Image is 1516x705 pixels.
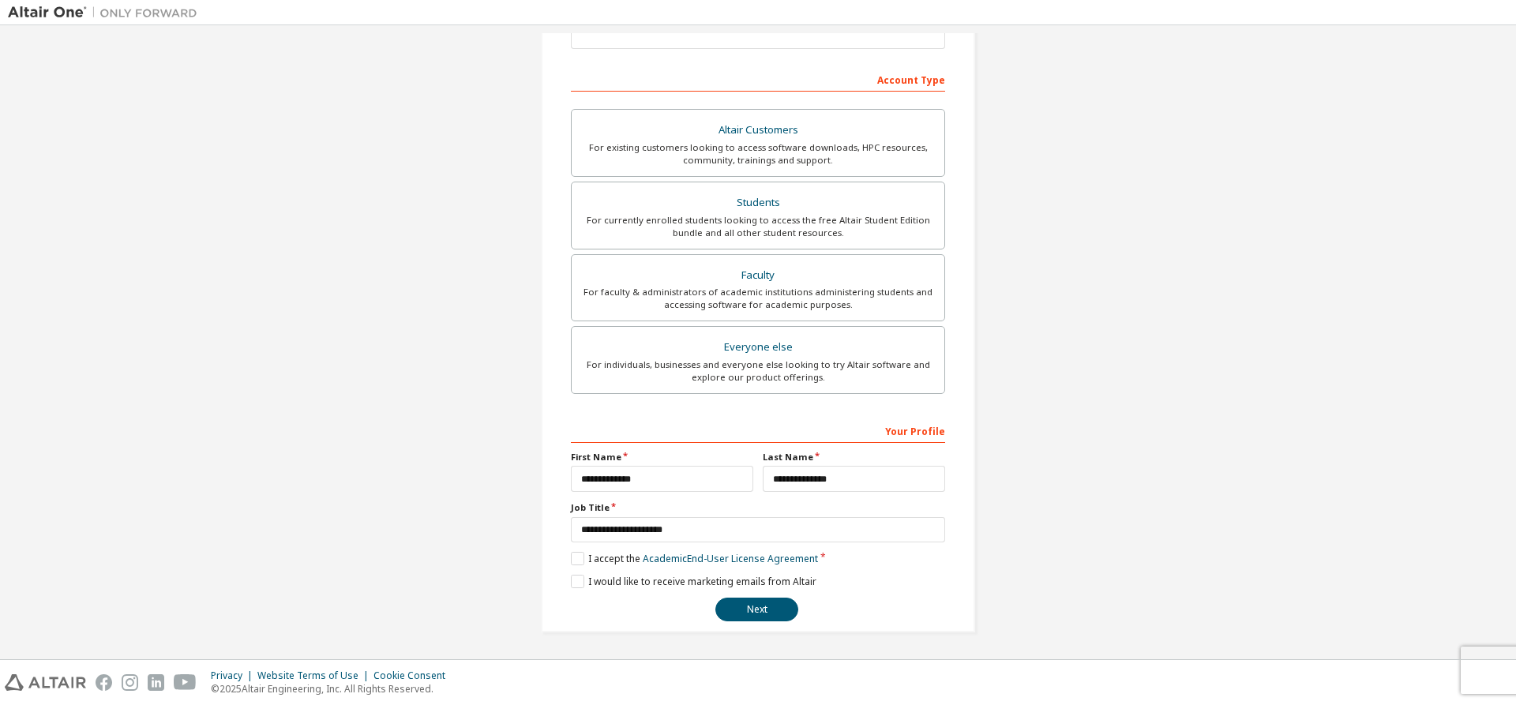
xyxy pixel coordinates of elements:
[581,336,935,358] div: Everyone else
[581,141,935,167] div: For existing customers looking to access software downloads, HPC resources, community, trainings ...
[148,674,164,691] img: linkedin.svg
[211,669,257,682] div: Privacy
[763,451,945,463] label: Last Name
[5,674,86,691] img: altair_logo.svg
[211,682,455,696] p: © 2025 Altair Engineering, Inc. All Rights Reserved.
[643,552,818,565] a: Academic End-User License Agreement
[571,501,945,514] label: Job Title
[571,575,816,588] label: I would like to receive marketing emails from Altair
[581,214,935,239] div: For currently enrolled students looking to access the free Altair Student Edition bundle and all ...
[715,598,798,621] button: Next
[257,669,373,682] div: Website Terms of Use
[581,358,935,384] div: For individuals, businesses and everyone else looking to try Altair software and explore our prod...
[581,264,935,287] div: Faculty
[96,674,112,691] img: facebook.svg
[8,5,205,21] img: Altair One
[581,286,935,311] div: For faculty & administrators of academic institutions administering students and accessing softwa...
[571,66,945,92] div: Account Type
[174,674,197,691] img: youtube.svg
[571,552,818,565] label: I accept the
[373,669,455,682] div: Cookie Consent
[571,418,945,443] div: Your Profile
[581,192,935,214] div: Students
[571,451,753,463] label: First Name
[122,674,138,691] img: instagram.svg
[581,119,935,141] div: Altair Customers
